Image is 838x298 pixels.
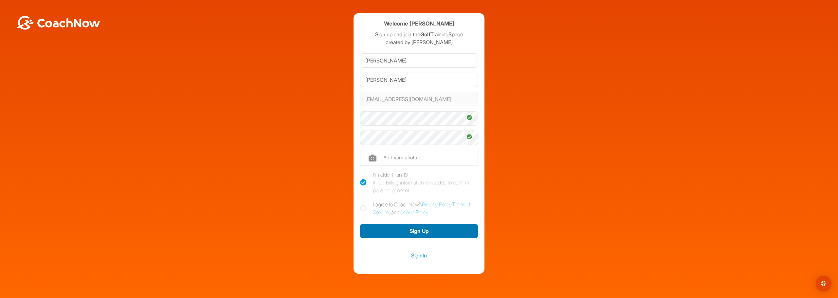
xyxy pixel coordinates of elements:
div: If not, billing information is needed to confirm parental consent. [373,179,478,194]
a: Cookie Policy [400,209,428,216]
input: First Name [360,53,478,68]
img: BwLJSsUCoWCh5upNqxVrqldRgqLPVwmV24tXu5FoVAoFEpwwqQ3VIfuoInZCoVCoTD4vwADAC3ZFMkVEQFDAAAAAElFTkSuQmCC [16,16,101,30]
label: I agree to CoachNow's , , and . [360,201,478,216]
p: created by [PERSON_NAME] [360,38,478,46]
strong: Golf [420,31,430,38]
input: Last Name [360,73,478,87]
a: Privacy Policy [422,201,451,208]
a: Sign In [360,251,478,260]
div: I'm older than 13 [373,171,478,194]
p: Sign up and join the TrainingSpace [360,30,478,38]
button: Sign Up [360,224,478,238]
div: Open Intercom Messenger [816,276,831,291]
input: Email [360,92,478,106]
h4: Welcome [PERSON_NAME] [384,20,454,28]
a: Terms of Service [373,201,470,216]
